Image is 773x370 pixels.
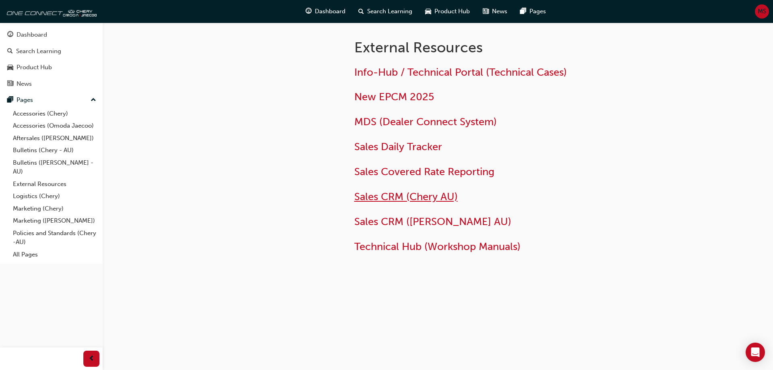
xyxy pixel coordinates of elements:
a: Marketing (Chery) [10,203,99,215]
a: pages-iconPages [514,3,552,20]
a: Policies and Standards (Chery -AU) [10,227,99,248]
span: car-icon [7,64,13,71]
div: Open Intercom Messenger [746,343,765,362]
div: News [17,79,32,89]
span: Pages [529,7,546,16]
a: Sales Daily Tracker [354,141,442,153]
h1: External Resources [354,39,618,56]
a: Accessories (Omoda Jaecoo) [10,120,99,132]
a: All Pages [10,248,99,261]
a: Bulletins ([PERSON_NAME] - AU) [10,157,99,178]
a: Product Hub [3,60,99,75]
a: Bulletins (Chery - AU) [10,144,99,157]
span: search-icon [358,6,364,17]
span: car-icon [425,6,431,17]
button: DashboardSearch LearningProduct HubNews [3,26,99,93]
a: search-iconSearch Learning [352,3,419,20]
div: Search Learning [16,47,61,56]
span: news-icon [483,6,489,17]
a: Search Learning [3,44,99,59]
span: pages-icon [520,6,526,17]
img: oneconnect [4,3,97,19]
span: Product Hub [434,7,470,16]
button: Pages [3,93,99,107]
div: Pages [17,95,33,105]
span: pages-icon [7,97,13,104]
a: Marketing ([PERSON_NAME]) [10,215,99,227]
a: Sales Covered Rate Reporting [354,165,494,178]
a: Info-Hub / Technical Portal (Technical Cases) [354,66,567,79]
a: Logistics (Chery) [10,190,99,203]
a: External Resources [10,178,99,190]
a: news-iconNews [476,3,514,20]
a: New EPCM 2025 [354,91,434,103]
a: Sales CRM (Chery AU) [354,190,458,203]
span: Dashboard [315,7,345,16]
div: Dashboard [17,30,47,39]
a: News [3,76,99,91]
a: Dashboard [3,27,99,42]
a: car-iconProduct Hub [419,3,476,20]
a: Technical Hub (Workshop Manuals) [354,240,521,253]
span: up-icon [91,95,96,105]
span: Search Learning [367,7,412,16]
a: guage-iconDashboard [299,3,352,20]
a: Sales CRM ([PERSON_NAME] AU) [354,215,511,228]
button: MS [755,4,769,19]
a: Aftersales ([PERSON_NAME]) [10,132,99,145]
a: MDS (Dealer Connect System) [354,116,497,128]
a: Accessories (Chery) [10,107,99,120]
span: News [492,7,507,16]
span: search-icon [7,48,13,55]
span: guage-icon [7,31,13,39]
span: MS [758,7,766,16]
span: guage-icon [306,6,312,17]
span: news-icon [7,81,13,88]
span: prev-icon [89,354,95,364]
div: Product Hub [17,63,52,72]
